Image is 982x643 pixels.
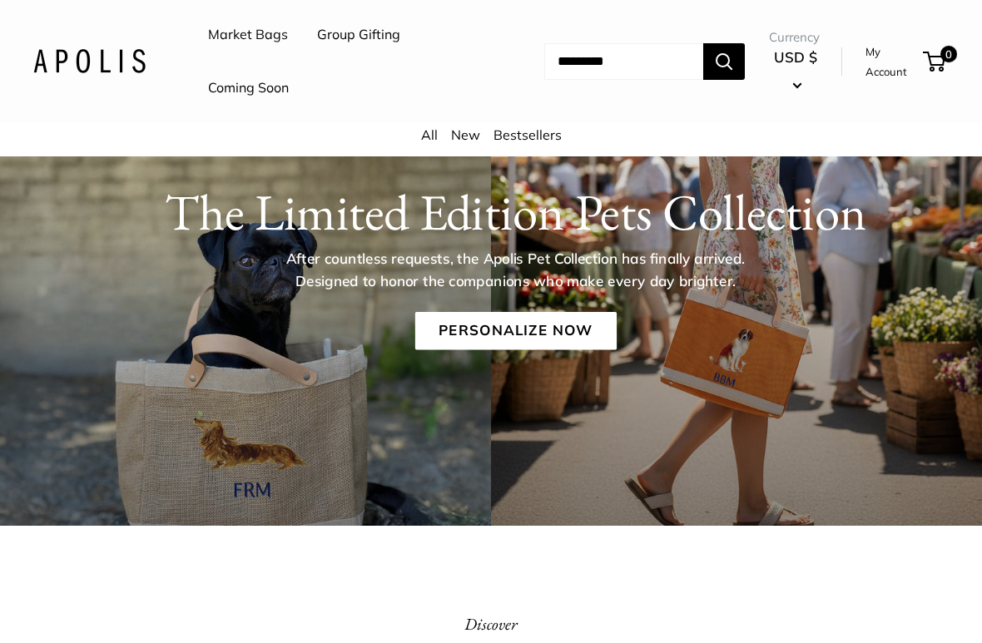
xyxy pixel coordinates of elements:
a: All [421,126,438,143]
span: Currency [769,26,822,49]
a: Coming Soon [208,76,289,101]
p: After countless requests, the Apolis Pet Collection has finally arrived. Designed to honor the co... [259,248,773,292]
a: New [451,126,480,143]
a: 0 [925,52,945,72]
p: Discover [262,609,720,639]
button: USD $ [769,44,822,97]
a: Bestsellers [493,126,562,143]
button: Search [703,43,745,80]
h1: The Limited Edition Pets Collection [81,182,950,242]
span: 0 [940,46,957,62]
input: Search... [544,43,703,80]
a: My Account [865,42,917,82]
span: USD $ [774,48,817,66]
img: Apolis [33,49,146,73]
a: Group Gifting [317,22,400,47]
a: Market Bags [208,22,288,47]
a: Personalize Now [414,312,616,350]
